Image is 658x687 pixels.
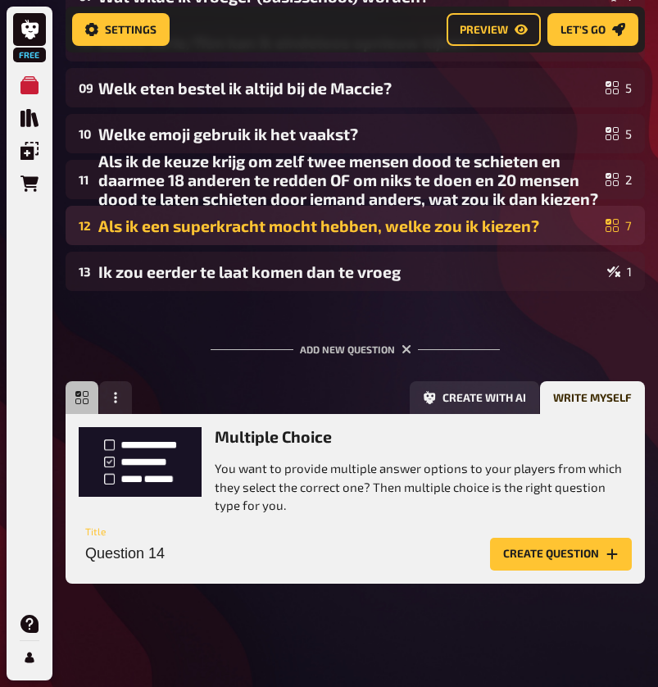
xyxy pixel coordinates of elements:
[606,219,632,232] div: 7
[606,81,632,94] div: 5
[79,264,92,279] div: 13
[606,127,632,140] div: 5
[607,265,632,278] div: 1
[540,381,645,414] button: Write myself
[79,126,92,141] div: 10
[79,538,483,571] input: Title
[215,459,632,515] p: You want to provide multiple answer options to your players from which they select the correct on...
[105,24,157,35] span: Settings
[15,50,44,60] span: Free
[606,173,632,186] div: 2
[460,24,508,35] span: Preview
[98,79,599,98] div: Welk eten bestel ik altijd bij de Maccie?
[410,381,539,414] button: Create with AI
[490,538,632,571] button: Create question
[98,125,599,143] div: Welke emoji gebruik ik het vaakst?
[215,427,632,446] h3: Multiple Choice
[98,262,601,281] div: Ik zou eerder te laat komen dan te vroeg
[98,152,599,208] div: Als ik de keuze krijg om zelf twee mensen dood te schieten en daarmee 18 anderen te redden OF om ...
[211,317,501,368] div: Add new question
[98,216,599,235] div: Als ik een superkracht mocht hebben, welke zou ik kiezen?
[79,218,92,233] div: 12
[447,13,541,46] button: Preview
[72,13,170,46] button: Settings
[79,172,92,187] div: 11
[79,80,92,95] div: 09
[547,13,638,46] button: Let's go
[560,24,606,35] span: Let's go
